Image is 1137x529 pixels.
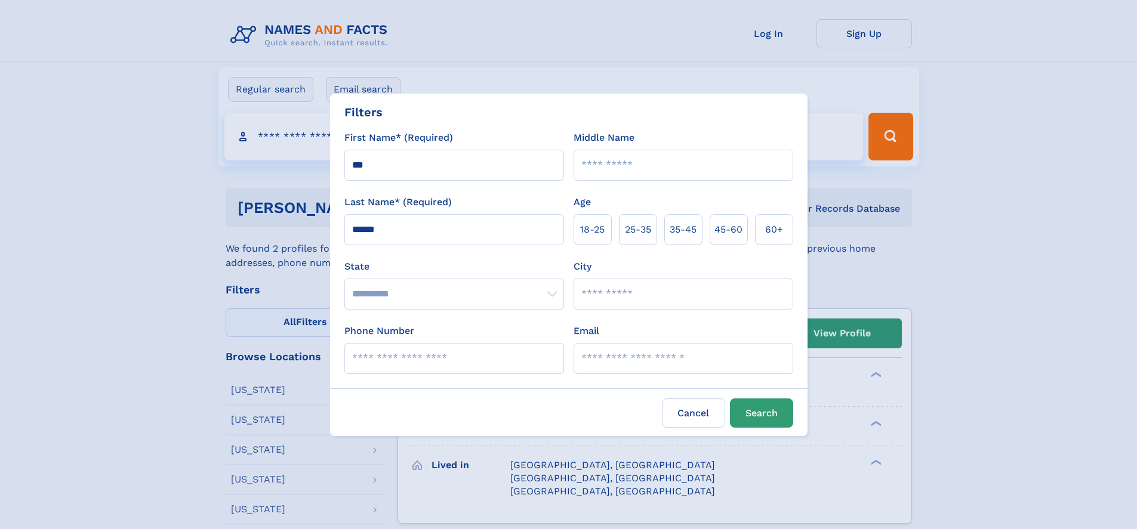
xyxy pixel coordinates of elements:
span: 45‑60 [714,222,742,237]
label: Last Name* (Required) [344,195,452,209]
label: City [574,259,591,274]
label: First Name* (Required) [344,131,453,145]
span: 18‑25 [580,222,605,237]
label: Middle Name [574,131,634,145]
span: 35‑45 [670,222,697,237]
div: Filters [344,103,383,121]
button: Search [730,398,793,428]
span: 60+ [765,222,783,237]
label: Email [574,324,599,338]
label: Cancel [662,398,725,428]
span: 25‑35 [625,222,651,237]
label: Age [574,195,591,209]
label: State [344,259,564,274]
label: Phone Number [344,324,414,338]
